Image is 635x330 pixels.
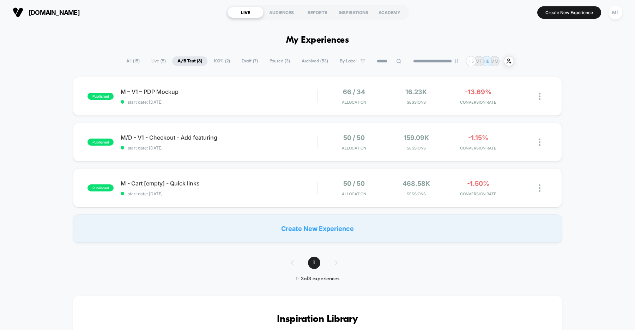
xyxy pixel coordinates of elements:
img: close [539,139,540,146]
span: [DOMAIN_NAME] [29,9,80,16]
span: CONVERSION RATE [449,191,508,196]
span: published [87,184,114,191]
img: end [454,59,459,63]
button: [DOMAIN_NAME] [11,7,82,18]
span: Sessions [387,191,446,196]
div: 1 - 3 of 3 experiences [284,276,352,282]
p: MM [491,59,498,64]
span: Allocation [342,100,366,105]
span: published [87,93,114,100]
span: Draft ( 7 ) [236,56,263,66]
span: 16.23k [405,88,427,96]
img: Visually logo [13,7,23,18]
span: start date: [DATE] [121,191,317,196]
div: + 5 [466,56,476,66]
span: CONVERSION RATE [449,100,508,105]
div: MT [609,6,622,19]
div: INSPIRATIONS [335,7,371,18]
span: 100% ( 2 ) [208,56,235,66]
span: -13.69% [465,88,491,96]
span: Paused ( 3 ) [264,56,295,66]
span: 66 / 34 [343,88,365,96]
span: Allocation [342,146,366,151]
div: REPORTS [300,7,335,18]
span: Allocation [342,191,366,196]
h3: Inspiration Library [94,314,541,325]
span: M/D - V1 - Checkout - Add featuring [121,134,317,141]
span: M - Cart [empty] - Quick links [121,180,317,187]
span: -1.50% [467,180,489,187]
span: By Label [340,59,357,64]
span: Live ( 5 ) [146,56,171,66]
span: Sessions [387,146,446,151]
p: HB [484,59,490,64]
h1: My Experiences [286,35,349,45]
span: published [87,139,114,146]
p: MT [476,59,482,64]
span: Sessions [387,100,446,105]
button: Create New Experience [537,6,601,19]
div: ACADEMY [371,7,407,18]
span: start date: [DATE] [121,99,317,105]
button: MT [606,5,624,20]
span: All ( 15 ) [121,56,145,66]
span: 50 / 50 [343,134,365,141]
span: 1 [308,257,320,269]
span: 50 / 50 [343,180,365,187]
span: 159.09k [404,134,429,141]
div: AUDIENCES [264,7,300,18]
span: M – V1 – PDP Mockup [121,88,317,95]
span: A/B Test ( 3 ) [172,56,207,66]
span: Archived ( 53 ) [296,56,333,66]
span: CONVERSION RATE [449,146,508,151]
span: -1.15% [468,134,488,141]
div: LIVE [228,7,264,18]
span: start date: [DATE] [121,145,317,151]
img: close [539,184,540,192]
div: Create New Experience [73,214,562,243]
img: close [539,93,540,100]
span: 468.58k [403,180,430,187]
